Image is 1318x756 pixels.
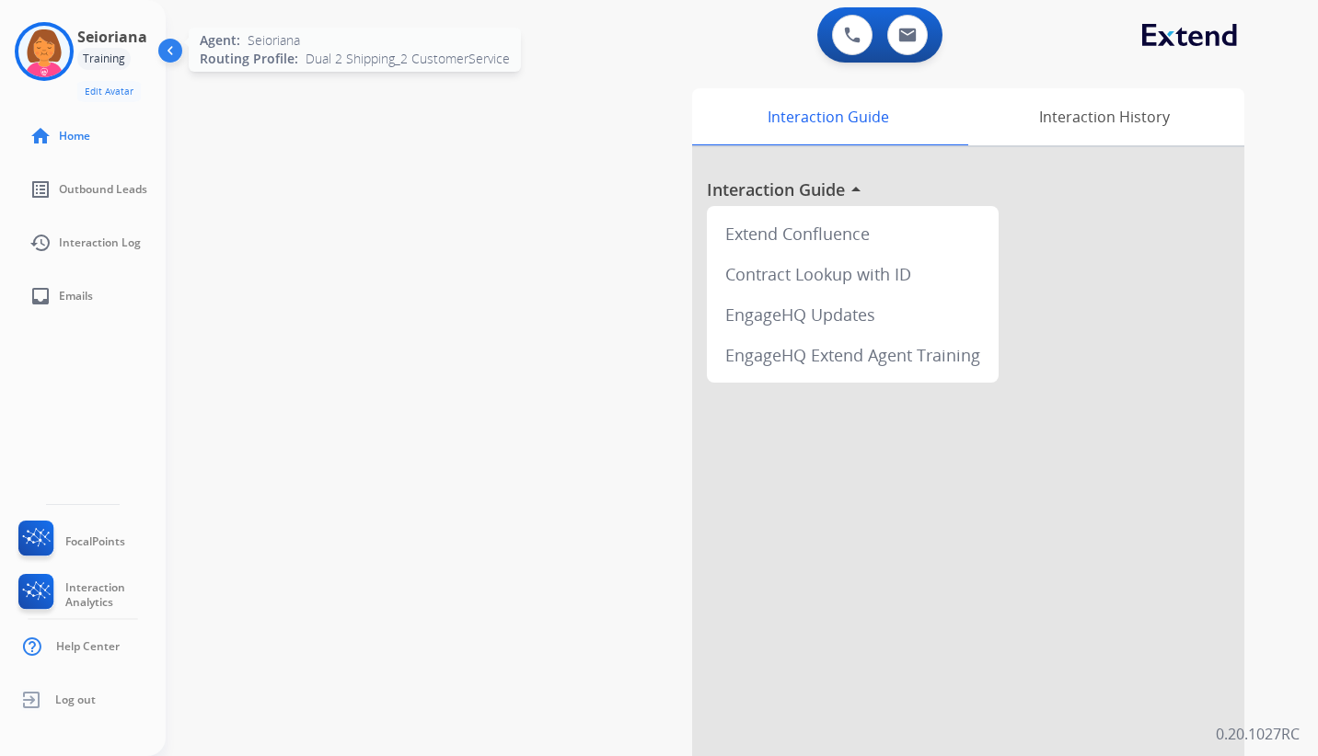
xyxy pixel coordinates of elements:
[65,580,166,610] span: Interaction Analytics
[56,639,120,654] span: Help Center
[200,50,298,68] span: Routing Profile:
[714,213,991,254] div: Extend Confluence
[59,289,93,304] span: Emails
[77,48,131,70] div: Training
[65,534,125,549] span: FocalPoints
[1216,723,1300,745] p: 0.20.1027RC
[306,50,510,68] span: Dual 2 Shipping_2 CustomerService
[714,254,991,294] div: Contract Lookup with ID
[18,26,70,77] img: avatar
[248,31,300,50] span: Seioriana
[692,88,964,145] div: Interaction Guide
[15,521,125,563] a: FocalPoints
[59,129,90,143] span: Home
[714,335,991,375] div: EngageHQ Extend Agent Training
[200,31,240,50] span: Agent:
[714,294,991,335] div: EngageHQ Updates
[77,26,147,48] h3: Seioriana
[29,285,52,307] mat-icon: inbox
[59,235,141,250] span: Interaction Log
[77,81,141,102] button: Edit Avatar
[29,178,52,200] mat-icon: list_alt
[29,232,52,254] mat-icon: history
[29,125,52,147] mat-icon: home
[59,182,147,197] span: Outbound Leads
[15,574,166,616] a: Interaction Analytics
[964,88,1244,145] div: Interaction History
[55,693,96,707] span: Log out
